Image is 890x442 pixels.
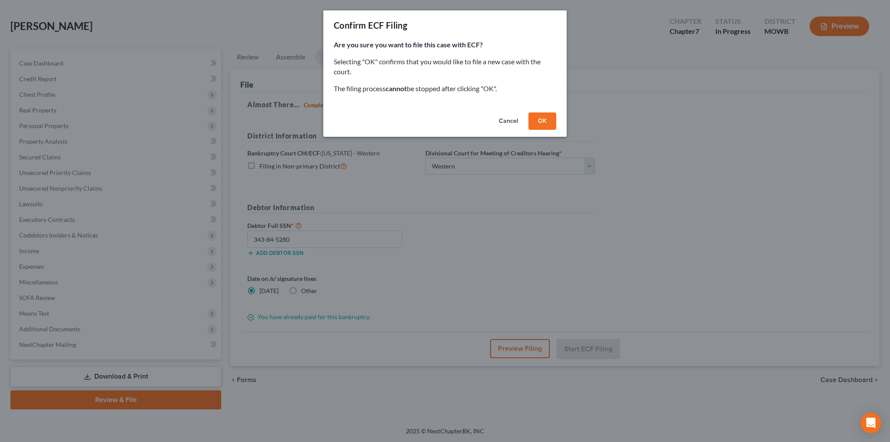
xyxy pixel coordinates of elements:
[334,40,483,49] strong: Are you sure you want to file this case with ECF?
[492,112,525,130] button: Cancel
[334,57,556,77] p: Selecting "OK" confirms that you would like to file a new case with the court.
[528,112,556,130] button: OK
[860,412,881,433] div: Open Intercom Messenger
[334,84,556,94] p: The filing process be stopped after clicking "OK".
[334,19,407,31] div: Confirm ECF Filing
[385,84,407,92] strong: cannot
